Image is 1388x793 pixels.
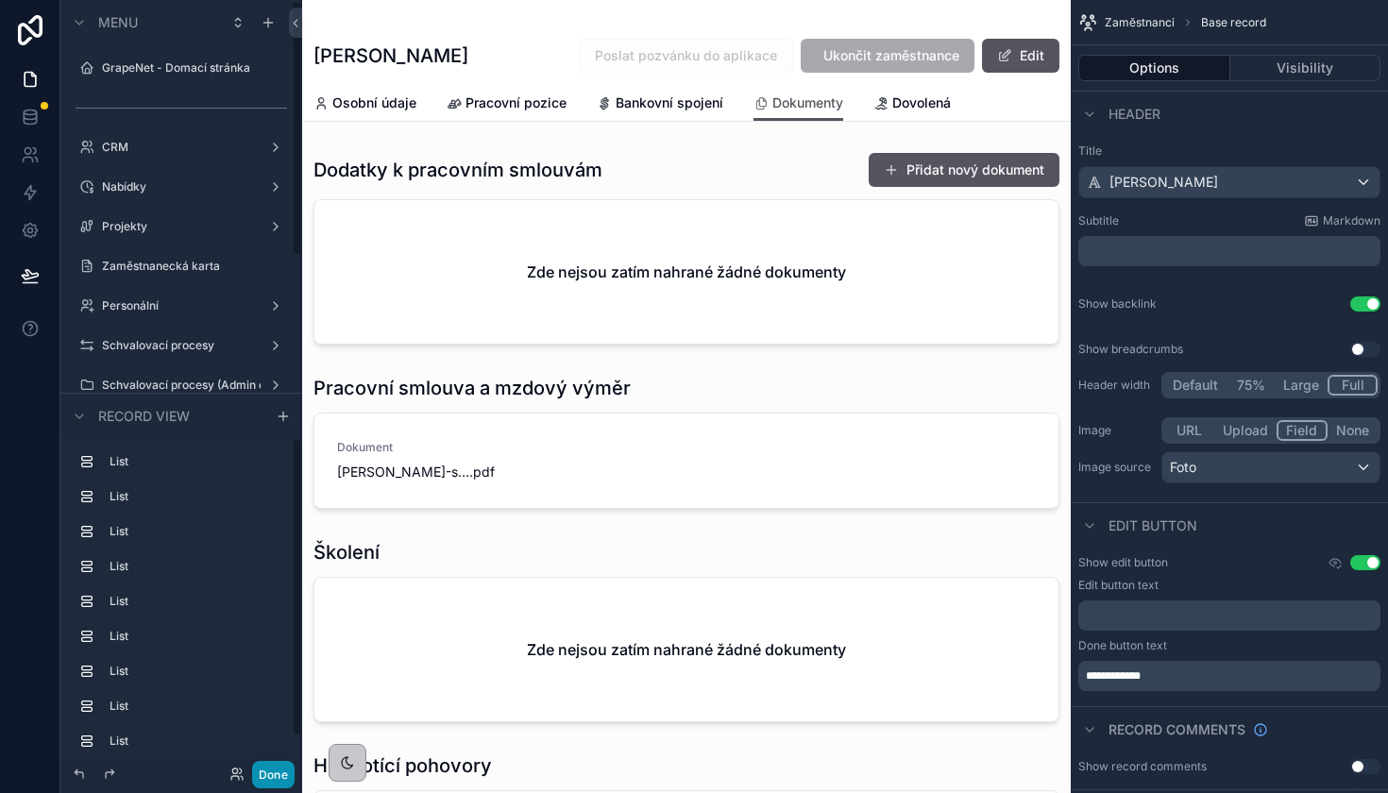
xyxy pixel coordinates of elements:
div: Show record comments [1078,759,1207,774]
button: 75% [1227,375,1275,396]
label: Projekty [102,219,261,234]
label: CRM [102,140,261,155]
button: Options [1078,55,1230,81]
a: Bankovní spojení [597,86,723,124]
div: Show backlink [1078,296,1157,312]
div: scrollable content [60,438,302,755]
label: List [110,454,283,469]
label: Subtitle [1078,213,1119,228]
span: Dovolená [892,93,951,112]
a: Osobní údaje [313,86,416,124]
a: Dokumenty [753,86,843,122]
h1: [PERSON_NAME] [313,42,468,69]
span: Bankovní spojení [616,93,723,112]
span: Foto [1170,458,1196,477]
span: [PERSON_NAME] [1109,173,1218,192]
label: List [110,734,283,749]
span: Record view [98,407,190,426]
button: Field [1277,420,1329,441]
span: Base record [1201,15,1266,30]
span: Pracovní pozice [465,93,567,112]
label: Done button text [1078,638,1167,653]
label: Title [1078,143,1380,159]
span: Record comments [1109,720,1245,739]
button: Done [252,761,295,788]
label: Show edit button [1078,555,1168,570]
label: List [110,594,283,609]
span: Zaměstnanci [1105,15,1175,30]
div: Show breadcrumbs [1078,342,1183,357]
div: scrollable content [1078,600,1380,631]
label: Zaměstnanecká karta [102,259,287,274]
button: URL [1164,420,1214,441]
label: Edit button text [1078,578,1159,593]
a: Dovolená [873,86,951,124]
label: Schvalovací procesy [102,338,261,353]
label: Header width [1078,378,1154,393]
label: List [110,699,283,714]
button: None [1328,420,1378,441]
label: List [110,524,283,539]
button: Upload [1214,420,1277,441]
label: GrapeNet - Domací stránka [102,60,287,76]
button: [PERSON_NAME] [1078,166,1380,198]
label: Schvalovací procesy (Admin only - dev) [102,378,261,393]
span: Edit button [1109,516,1197,535]
button: Edit [982,39,1059,73]
label: List [110,629,283,644]
label: List [110,559,283,574]
button: Large [1275,375,1328,396]
span: Header [1109,105,1160,124]
div: scrollable content [1078,661,1380,691]
label: Nabídky [102,179,261,194]
div: scrollable content [1078,236,1380,266]
button: Visibility [1230,55,1381,81]
a: Markdown [1304,213,1380,228]
span: Menu [98,13,138,32]
span: Markdown [1323,213,1380,228]
span: Dokumenty [772,93,843,112]
label: List [110,664,283,679]
label: Personální [102,298,261,313]
label: List [110,489,283,504]
button: Foto [1161,451,1380,483]
a: Pracovní pozice [447,86,567,124]
label: Image [1078,423,1154,438]
button: Full [1328,375,1378,396]
label: Image source [1078,460,1154,475]
button: Default [1164,375,1227,396]
span: Osobní údaje [332,93,416,112]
